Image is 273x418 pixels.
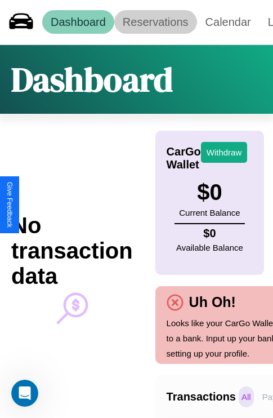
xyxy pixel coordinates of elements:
[176,227,243,240] h4: $ 0
[11,213,133,289] h2: No transaction data
[167,145,201,171] h4: CarGo Wallet
[167,390,236,403] h4: Transactions
[179,180,240,205] h3: $ 0
[6,182,14,228] div: Give Feedback
[42,10,114,34] a: Dashboard
[11,56,173,103] h1: Dashboard
[197,10,259,34] a: Calendar
[239,386,254,407] p: All
[179,205,240,220] p: Current Balance
[114,10,197,34] a: Reservations
[201,142,248,163] button: Withdraw
[176,240,243,255] p: Available Balance
[184,294,241,310] h4: Uh Oh!
[11,380,38,407] iframe: Intercom live chat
